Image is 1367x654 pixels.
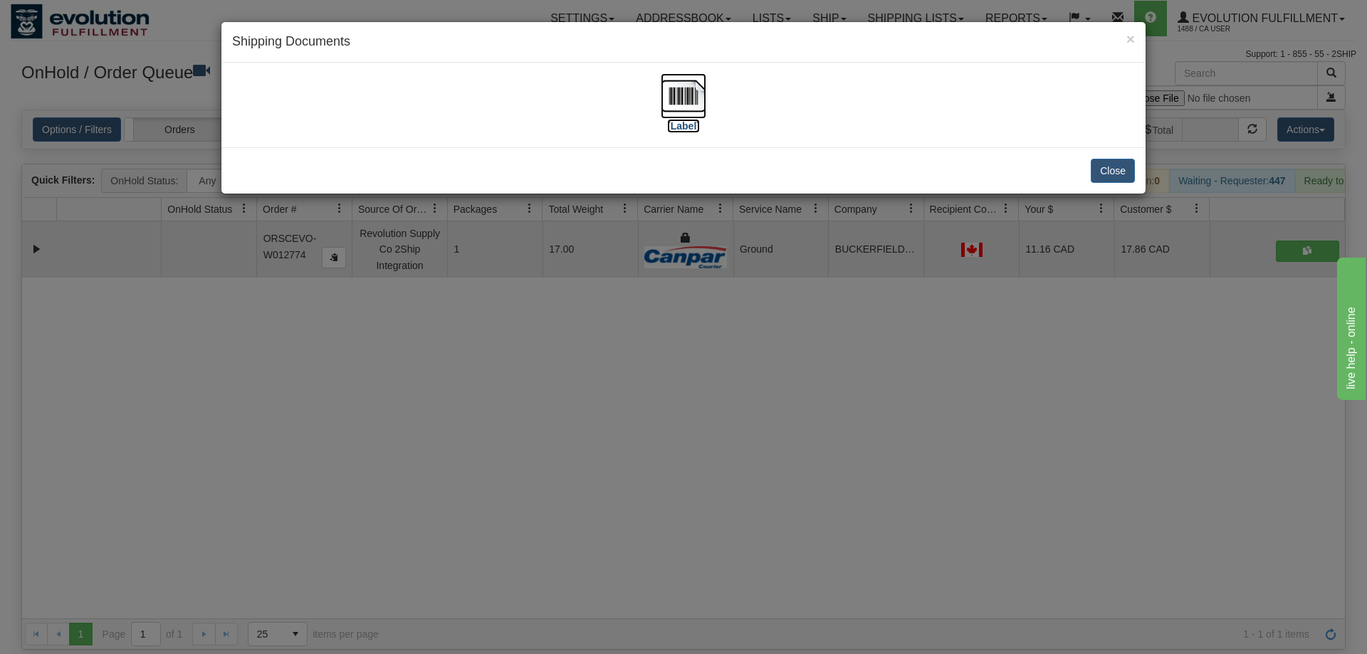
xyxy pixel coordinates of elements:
a: [Label] [661,89,706,131]
button: Close [1126,31,1135,46]
div: live help - online [11,9,132,26]
label: [Label] [667,119,700,133]
span: × [1126,31,1135,47]
iframe: chat widget [1334,254,1366,399]
h4: Shipping Documents [232,33,1135,51]
img: barcode.jpg [661,73,706,119]
button: Close [1091,159,1135,183]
